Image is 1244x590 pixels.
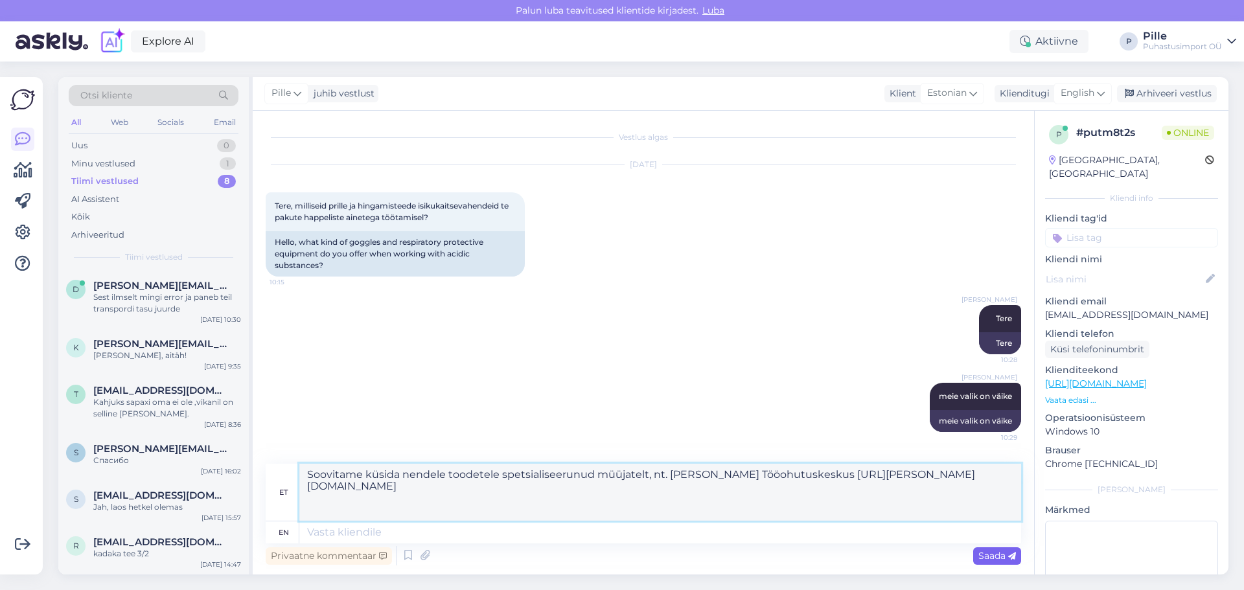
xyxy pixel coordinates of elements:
[69,114,84,131] div: All
[125,251,183,263] span: Tiimi vestlused
[71,210,90,223] div: Kõik
[962,372,1017,382] span: [PERSON_NAME]
[1120,32,1138,51] div: P
[279,521,289,543] div: en
[698,5,728,16] span: Luba
[98,28,126,55] img: explore-ai
[220,157,236,170] div: 1
[270,277,318,287] span: 10:15
[10,87,35,112] img: Askly Logo
[299,464,1021,521] textarea: Soovitame küsida nendele toodetele spetsialiseerunud müüjatelt, nt. [PERSON_NAME] Tööohutuskeskus...
[1009,30,1088,53] div: Aktiivne
[1045,253,1218,266] p: Kliendi nimi
[1056,130,1062,139] span: p
[1045,192,1218,204] div: Kliendi info
[266,547,392,565] div: Privaatne kommentaar
[978,550,1016,562] span: Saada
[204,420,241,429] div: [DATE] 8:36
[71,175,139,188] div: Tiimi vestlused
[200,560,241,569] div: [DATE] 14:47
[131,30,205,52] a: Explore AI
[927,86,967,100] span: Estonian
[1143,41,1222,52] div: Puhastusimport OÜ
[201,466,241,476] div: [DATE] 16:02
[1045,457,1218,471] p: Chrome [TECHNICAL_ID]
[275,201,511,222] span: Tere, milliseid prille ja hingamisteede isikukaitsevahendeid te pakute happeliste ainetega töötam...
[71,139,87,152] div: Uus
[93,548,241,560] div: kadaka tee 3/2
[218,175,236,188] div: 8
[73,284,79,294] span: d
[93,396,241,420] div: Kahjuks sapaxi oma ei ole ,vikanil on selline [PERSON_NAME].
[266,159,1021,170] div: [DATE]
[939,391,1012,401] span: meie valik on väike
[1045,425,1218,438] p: Windows 10
[93,385,228,396] span: taimikroon@gmail.com
[271,86,291,100] span: Pille
[1045,444,1218,457] p: Brauser
[1143,31,1236,52] a: PillePuhastusimport OÜ
[1045,363,1218,377] p: Klienditeekond
[1117,85,1217,102] div: Arhiveeri vestlus
[1045,484,1218,495] div: [PERSON_NAME]
[71,193,119,206] div: AI Assistent
[1045,341,1149,358] div: Küsi telefoninumbrit
[204,361,241,371] div: [DATE] 9:35
[995,87,1050,100] div: Klienditugi
[930,410,1021,432] div: meie valik on väike
[155,114,187,131] div: Socials
[979,332,1021,354] div: Tere
[93,291,241,315] div: Sest ilmselt mingi error ja paneb teil transpordi tasu juurde
[93,280,228,291] span: dagmar.roos@allspark.ee
[1045,394,1218,406] p: Vaata edasi ...
[93,501,241,513] div: Jah, laos hetkel olemas
[200,315,241,324] div: [DATE] 10:30
[80,89,132,102] span: Otsi kliente
[1045,503,1218,517] p: Märkmed
[74,448,78,457] span: s
[93,536,228,548] span: Ragne.kukk@mail.ee
[1045,378,1147,389] a: [URL][DOMAIN_NAME]
[1045,327,1218,341] p: Kliendi telefon
[73,541,79,550] span: R
[202,513,241,523] div: [DATE] 15:57
[93,490,228,501] span: Superpuhastus@mail.ee
[884,87,916,100] div: Klient
[1045,212,1218,225] p: Kliendi tag'id
[74,494,78,504] span: S
[279,481,288,503] div: et
[1045,228,1218,247] input: Lisa tag
[1162,126,1214,140] span: Online
[73,343,79,352] span: K
[308,87,374,100] div: juhib vestlust
[93,443,228,455] span: sergei.shved@srd.ee
[93,338,228,350] span: Kristjan.rapp@atalanta.ai
[1045,308,1218,322] p: [EMAIL_ADDRESS][DOMAIN_NAME]
[969,355,1017,365] span: 10:28
[93,455,241,466] div: Спасибо
[969,433,1017,442] span: 10:29
[211,114,238,131] div: Email
[1045,295,1218,308] p: Kliendi email
[1046,272,1203,286] input: Lisa nimi
[71,157,135,170] div: Minu vestlused
[217,139,236,152] div: 0
[71,229,124,242] div: Arhiveeritud
[74,389,78,399] span: t
[962,295,1017,304] span: [PERSON_NAME]
[93,350,241,361] div: [PERSON_NAME], aitäh!
[266,231,525,277] div: Hello, what kind of goggles and respiratory protective equipment do you offer when working with a...
[108,114,131,131] div: Web
[1076,125,1162,141] div: # putm8t2s
[266,131,1021,143] div: Vestlus algas
[1049,153,1205,181] div: [GEOGRAPHIC_DATA], [GEOGRAPHIC_DATA]
[1045,411,1218,425] p: Operatsioonisüsteem
[1061,86,1094,100] span: English
[1143,31,1222,41] div: Pille
[996,313,1012,323] span: Tere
